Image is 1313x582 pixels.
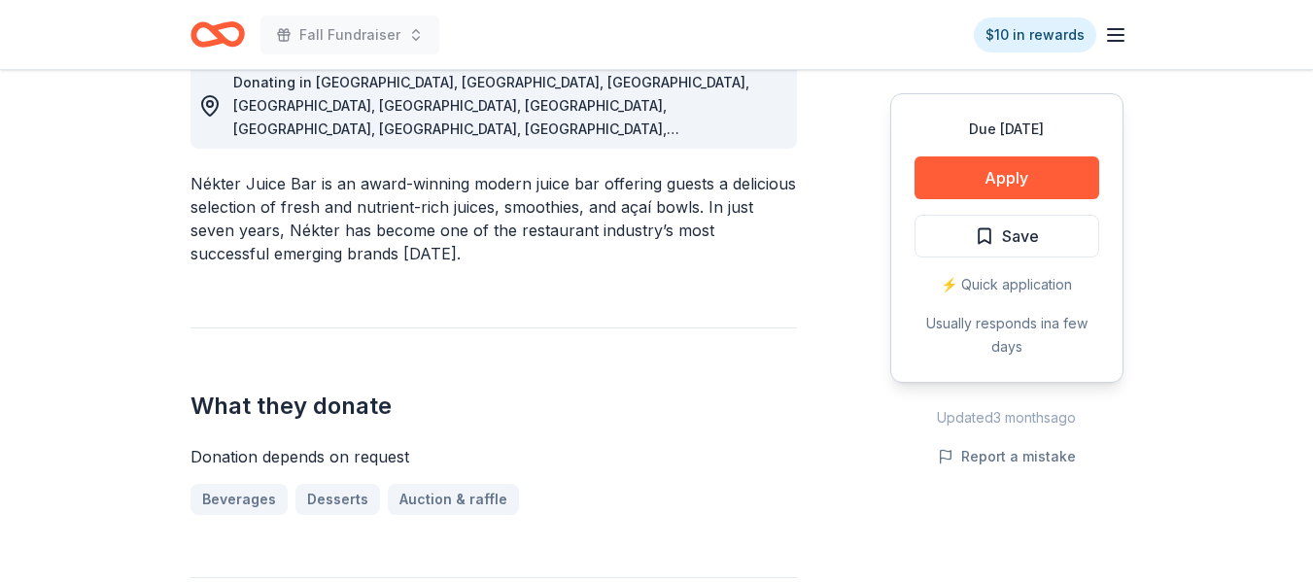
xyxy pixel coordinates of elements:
[890,406,1123,429] div: Updated 3 months ago
[915,156,1099,199] button: Apply
[295,484,380,515] a: Desserts
[190,12,245,57] a: Home
[915,215,1099,257] button: Save
[190,172,797,265] div: Nékter Juice Bar is an award-winning modern juice bar offering guests a delicious selection of fr...
[388,484,519,515] a: Auction & raffle
[974,17,1096,52] a: $10 in rewards
[190,484,288,515] a: Beverages
[190,391,797,422] h2: What they donate
[915,118,1099,141] div: Due [DATE]
[915,273,1099,296] div: ⚡️ Quick application
[233,74,749,277] span: Donating in [GEOGRAPHIC_DATA], [GEOGRAPHIC_DATA], [GEOGRAPHIC_DATA], [GEOGRAPHIC_DATA], [GEOGRAPH...
[260,16,439,54] button: Fall Fundraiser
[915,312,1099,359] div: Usually responds in a few days
[938,445,1076,468] button: Report a mistake
[299,23,400,47] span: Fall Fundraiser
[190,445,797,468] div: Donation depends on request
[1002,223,1039,249] span: Save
